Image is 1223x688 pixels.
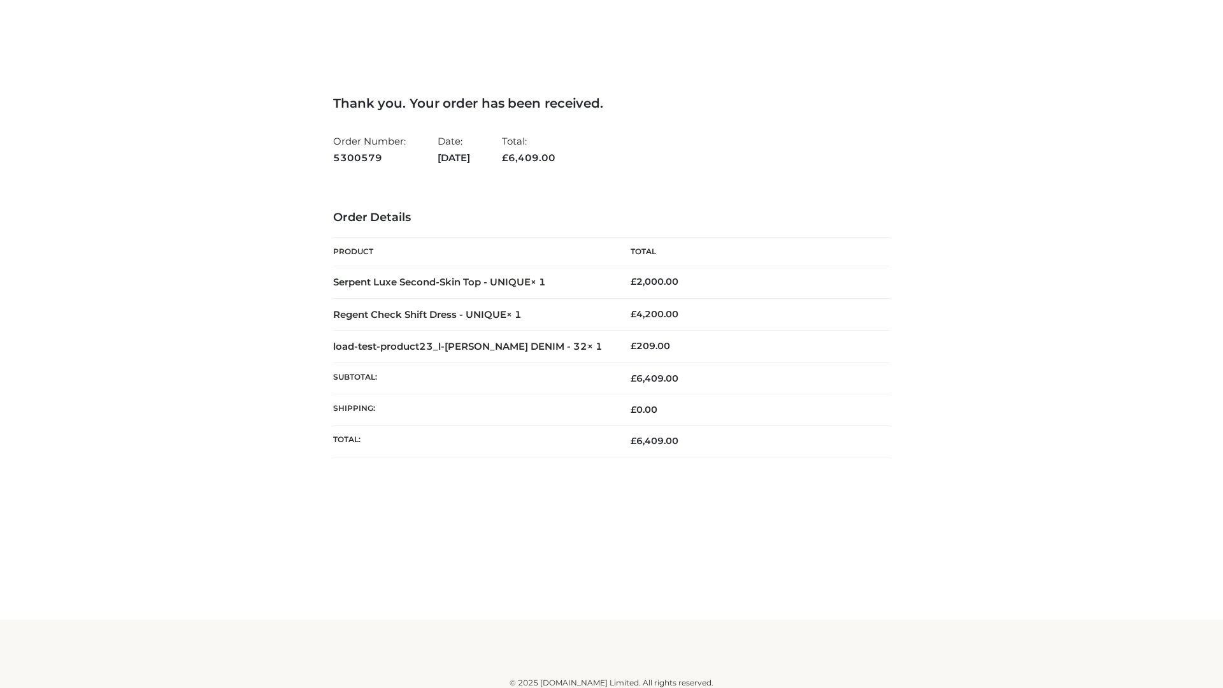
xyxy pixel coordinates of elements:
strong: × 1 [587,340,603,352]
li: Date: [438,130,470,169]
strong: × 1 [506,308,522,320]
strong: Regent Check Shift Dress - UNIQUE [333,308,522,320]
th: Shipping: [333,394,611,426]
th: Product [333,238,611,266]
strong: 5300579 [333,150,406,166]
strong: [DATE] [438,150,470,166]
strong: × 1 [531,276,546,288]
span: £ [631,276,636,287]
th: Total [611,238,890,266]
th: Subtotal: [333,362,611,394]
span: £ [631,373,636,384]
span: 6,409.00 [631,373,678,384]
h3: Thank you. Your order has been received. [333,96,890,111]
span: 6,409.00 [502,152,555,164]
bdi: 209.00 [631,340,670,352]
h3: Order Details [333,211,890,225]
th: Total: [333,426,611,457]
li: Total: [502,130,555,169]
strong: Serpent Luxe Second-Skin Top - UNIQUE [333,276,546,288]
bdi: 2,000.00 [631,276,678,287]
bdi: 0.00 [631,404,657,415]
bdi: 4,200.00 [631,308,678,320]
span: £ [631,308,636,320]
span: £ [502,152,508,164]
strong: load-test-product23_l-[PERSON_NAME] DENIM - 32 [333,340,603,352]
span: £ [631,404,636,415]
li: Order Number: [333,130,406,169]
span: 6,409.00 [631,435,678,447]
span: £ [631,340,636,352]
span: £ [631,435,636,447]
